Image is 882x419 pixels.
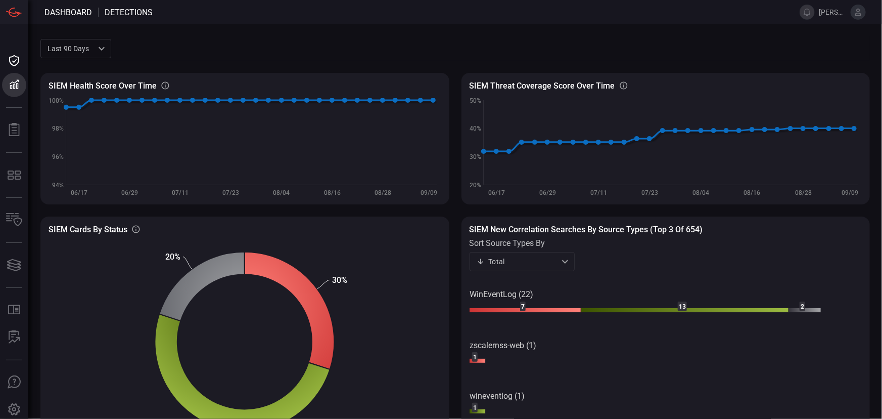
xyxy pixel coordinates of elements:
text: 20% [165,252,180,262]
p: Last 90 days [48,44,95,54]
button: Cards [2,253,26,277]
div: Total [477,257,559,267]
text: WinEventLog (22) [470,289,533,299]
button: Reports [2,118,26,142]
button: Dashboard [2,49,26,73]
button: ALERT ANALYSIS [2,325,26,350]
text: 94% [52,182,64,189]
text: 30% [470,153,481,160]
text: 08/16 [744,189,760,196]
text: 20% [470,182,481,189]
text: 07/23 [222,189,239,196]
text: zscalernss-web (1) [470,341,536,350]
h3: SIEM New correlation searches by source types (Top 3 of 654) [470,225,862,234]
text: 06/29 [539,189,555,196]
text: 98% [52,125,64,132]
span: Detections [105,8,153,17]
text: 08/28 [375,189,391,196]
text: 07/11 [590,189,607,196]
button: Detections [2,73,26,97]
button: Inventory [2,208,26,232]
text: 1 [473,354,477,361]
text: 1 [473,404,477,411]
text: 08/16 [324,189,341,196]
text: wineventlog (1) [470,391,525,401]
text: 96% [52,153,64,160]
text: 06/17 [71,189,87,196]
text: 06/17 [488,189,504,196]
text: 30% [332,275,347,285]
text: 06/29 [121,189,138,196]
text: 50% [470,97,481,104]
text: 40% [470,125,481,132]
text: 07/11 [172,189,189,196]
h3: SIEM Health Score Over Time [49,81,157,91]
text: 08/28 [795,189,811,196]
text: 100% [49,97,64,104]
text: 2 [801,303,804,310]
span: [PERSON_NAME][EMAIL_ADDRESS][PERSON_NAME][DOMAIN_NAME] [819,8,847,16]
text: 07/23 [641,189,658,196]
text: 09/09 [421,189,438,196]
button: Rule Catalog [2,298,26,322]
span: Dashboard [44,8,92,17]
text: 09/09 [842,189,858,196]
h3: SIEM Cards By Status [49,225,127,234]
button: Ask Us A Question [2,370,26,395]
label: sort source types by [470,238,575,248]
button: MITRE - Detection Posture [2,163,26,187]
text: 13 [679,303,686,310]
text: 08/04 [273,189,290,196]
text: 7 [521,303,525,310]
h3: SIEM Threat coverage score over time [470,81,615,91]
text: 08/04 [692,189,709,196]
